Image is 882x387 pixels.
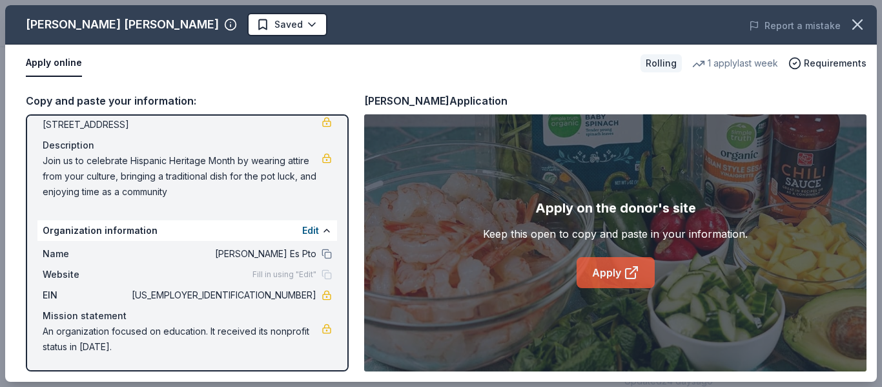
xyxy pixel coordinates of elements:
[26,14,219,35] div: [PERSON_NAME] [PERSON_NAME]
[252,269,316,280] span: Fill in using "Edit"
[788,56,867,71] button: Requirements
[43,138,332,153] div: Description
[43,324,322,355] span: An organization focused on education. It received its nonprofit status in [DATE].
[26,92,349,109] div: Copy and paste your information:
[26,50,82,77] button: Apply online
[129,246,316,262] span: [PERSON_NAME] Es Pto
[577,257,655,288] a: Apply
[692,56,778,71] div: 1 apply last week
[37,220,337,241] div: Organization information
[247,13,327,36] button: Saved
[302,223,319,238] button: Edit
[804,56,867,71] span: Requirements
[43,153,322,200] span: Join us to celebrate Hispanic Heritage Month by wearing attire from your culture, bringing a trad...
[274,17,303,32] span: Saved
[43,246,129,262] span: Name
[483,226,748,242] div: Keep this open to copy and paste in your information.
[43,267,129,282] span: Website
[641,54,682,72] div: Rolling
[129,288,316,303] span: [US_EMPLOYER_IDENTIFICATION_NUMBER]
[43,288,129,303] span: EIN
[749,18,841,34] button: Report a mistake
[43,308,332,324] div: Mission statement
[535,198,696,218] div: Apply on the donor's site
[43,117,322,132] span: [STREET_ADDRESS]
[364,92,508,109] div: [PERSON_NAME] Application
